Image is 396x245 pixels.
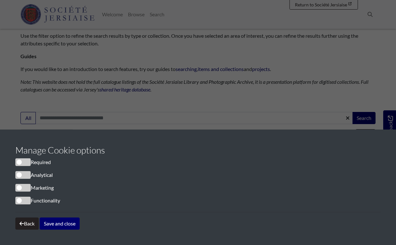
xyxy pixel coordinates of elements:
[15,145,381,156] h3: Manage Cookie options
[15,171,53,179] label: Analytical
[40,217,80,230] button: Save and close
[15,197,60,204] label: Functionality
[15,217,39,230] button: Back
[15,158,51,166] label: Required
[15,184,54,192] label: Marketing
